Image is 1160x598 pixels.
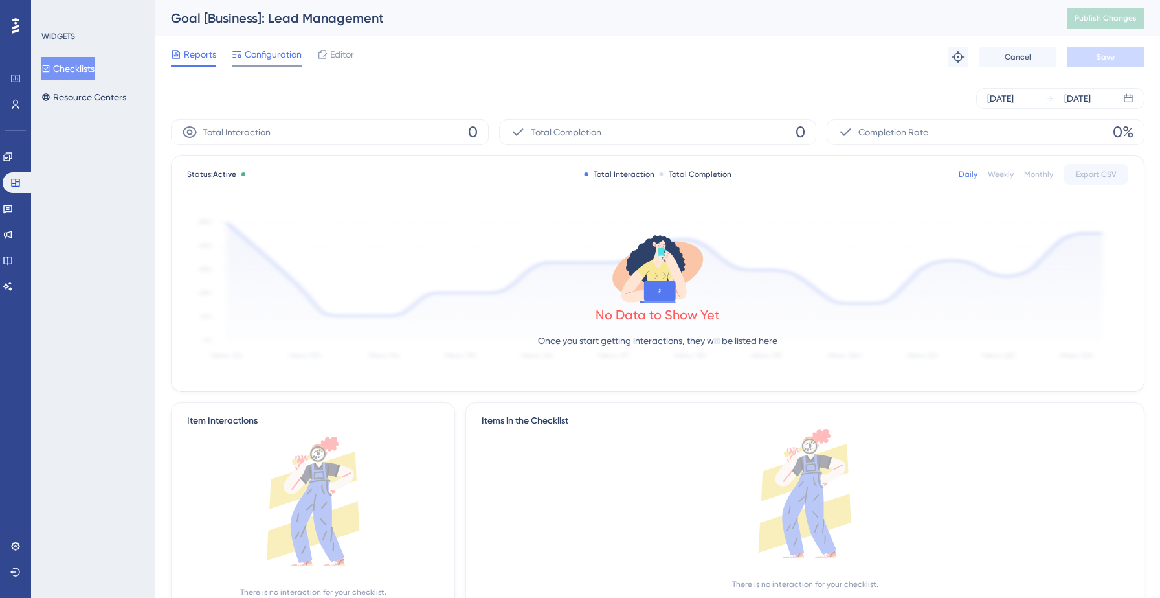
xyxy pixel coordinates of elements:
span: Completion Rate [858,124,928,140]
div: Items in the Checklist [482,413,1128,429]
div: WIDGETS [41,31,75,41]
span: Total Interaction [203,124,271,140]
span: Total Completion [531,124,601,140]
button: Publish Changes [1067,8,1144,29]
span: Status: [187,169,236,179]
button: Export CSV [1064,164,1128,185]
p: Once you start getting interactions, they will be listed here [538,333,777,349]
div: Goal [Business]: Lead Management [171,9,1034,27]
span: Save [1097,52,1115,62]
button: Resource Centers [41,86,126,109]
div: Total Completion [660,169,731,179]
div: Daily [959,169,977,179]
div: [DATE] [987,91,1014,106]
div: Total Interaction [585,169,654,179]
div: Monthly [1024,169,1053,179]
span: 0% [1113,122,1133,143]
span: 0 [468,122,478,143]
button: Cancel [979,47,1056,67]
span: Configuration [245,47,302,62]
span: Cancel [1005,52,1031,62]
span: Publish Changes [1075,13,1137,23]
span: 0 [796,122,805,143]
div: Weekly [988,169,1014,179]
span: Export CSV [1076,169,1117,179]
div: No Data to Show Yet [596,306,720,324]
span: Active [213,170,236,179]
button: Save [1067,47,1144,67]
div: There is no interaction for your checklist. [732,579,878,590]
div: There is no interaction for your checklist. [240,587,386,597]
span: Reports [184,47,216,62]
button: Checklists [41,57,95,80]
div: [DATE] [1064,91,1091,106]
span: Editor [330,47,354,62]
div: Item Interactions [187,413,258,429]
